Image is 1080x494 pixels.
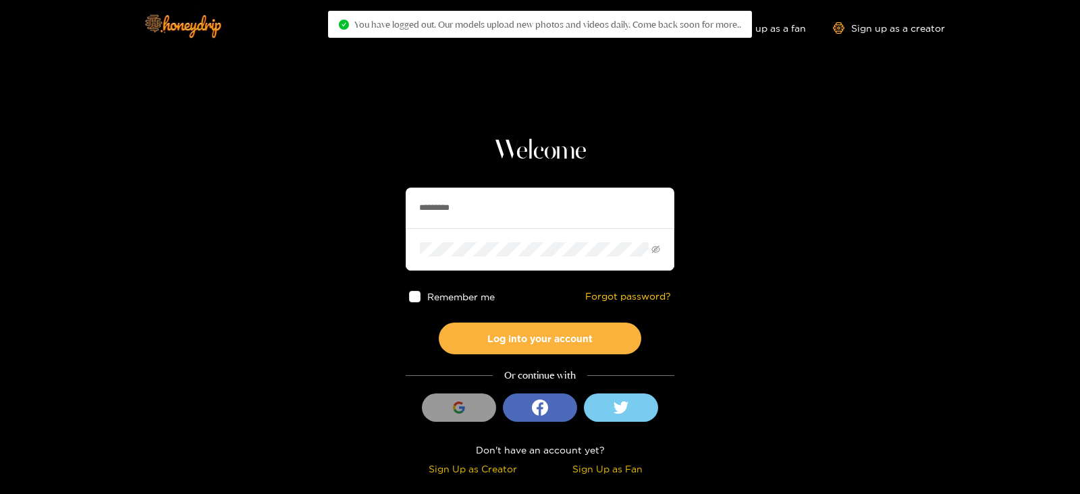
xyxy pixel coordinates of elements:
[439,323,641,354] button: Log into your account
[651,245,660,254] span: eye-invisible
[585,291,671,302] a: Forgot password?
[339,20,349,30] span: check-circle
[406,368,674,383] div: Or continue with
[354,19,741,30] span: You have logged out. Our models upload new photos and videos daily. Come back soon for more..
[406,135,674,167] h1: Welcome
[713,22,806,34] a: Sign up as a fan
[833,22,945,34] a: Sign up as a creator
[409,461,537,476] div: Sign Up as Creator
[543,461,671,476] div: Sign Up as Fan
[406,442,674,458] div: Don't have an account yet?
[427,292,495,302] span: Remember me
